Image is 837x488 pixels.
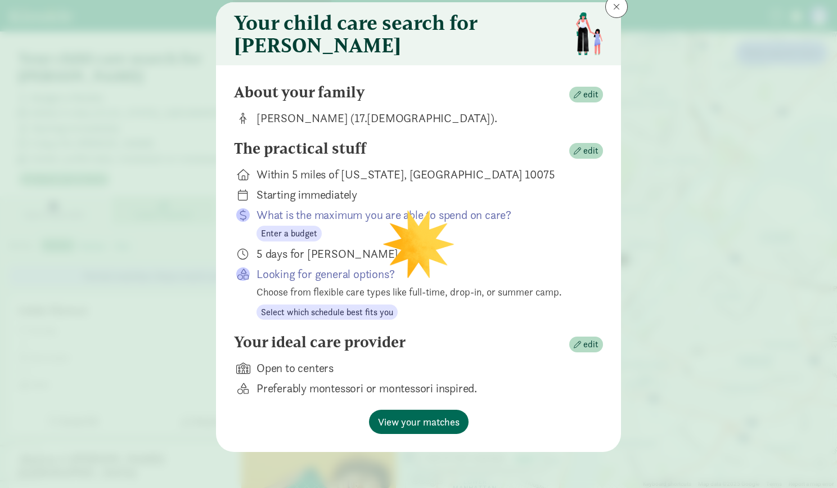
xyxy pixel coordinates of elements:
[369,410,469,434] button: View your matches
[256,305,398,320] button: Select which schedule best fits you
[234,11,567,56] h3: Your child care search for [PERSON_NAME]
[583,338,598,351] span: edit
[234,333,406,351] h4: Your ideal care provider
[256,226,322,241] button: Enter a budget
[378,414,460,429] span: View your matches
[256,207,585,223] p: What is the maximum you are able to spend on care?
[261,227,317,240] span: Enter a budget
[256,110,585,126] div: [PERSON_NAME] (17.[DEMOGRAPHIC_DATA]).
[256,266,585,282] p: Looking for general options?
[256,380,585,396] div: Preferably montessori or montessori inspired.
[569,143,603,159] button: edit
[256,246,585,262] div: 5 days for [PERSON_NAME]
[569,337,603,352] button: edit
[256,187,585,203] div: Starting immediately
[256,360,585,376] div: Open to centers
[256,284,585,299] div: Choose from flexible care types like full-time, drop-in, or summer camp.
[234,83,365,101] h4: About your family
[583,88,598,101] span: edit
[261,306,393,319] span: Select which schedule best fits you
[569,87,603,102] button: edit
[234,140,366,158] h4: The practical stuff
[583,144,598,158] span: edit
[256,167,585,182] div: Within 5 miles of [US_STATE], [GEOGRAPHIC_DATA] 10075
